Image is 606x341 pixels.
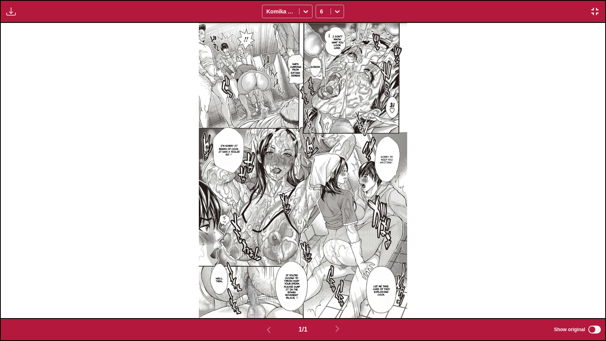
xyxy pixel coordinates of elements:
[333,324,342,334] img: Next page
[264,325,273,335] img: Previous page
[199,23,407,318] img: Manga Panel
[281,272,303,301] p: If you're going to throw away your sperm, please dump it in the bowel movement palace. ♡
[378,154,395,166] p: Sorry to keep you waiting♡
[370,283,392,298] p: Let me take care of this exploding cock.
[554,327,585,332] span: Show original
[329,34,346,51] p: I don't know what you look like.
[217,143,241,157] p: I'm sorry it reeks of cock. It was a toilet, so ♡
[299,326,307,333] span: 1 / 1
[588,326,601,334] input: Show original
[309,64,322,70] p: Goboh!
[6,7,16,16] img: Download translated images
[288,61,303,79] p: She's cumming from eating semen!!
[212,275,227,284] p: Well, then...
